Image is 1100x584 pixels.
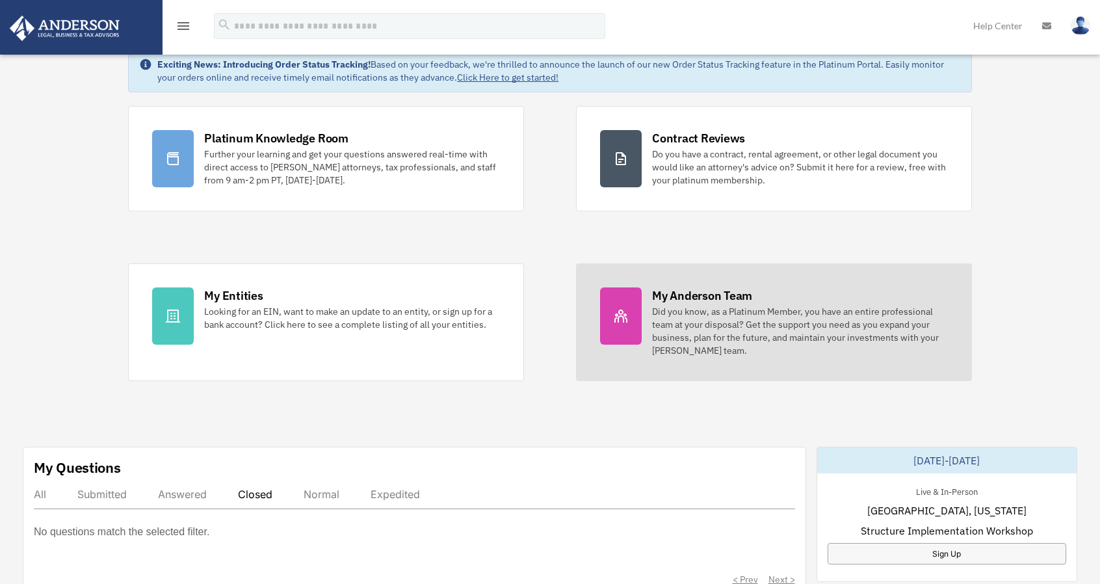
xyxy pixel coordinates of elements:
img: User Pic [1071,16,1090,35]
div: Submitted [77,488,127,501]
div: Live & In-Person [906,484,988,498]
div: My Anderson Team [652,287,752,304]
a: menu [176,23,191,34]
a: My Anderson Team Did you know, as a Platinum Member, you have an entire professional team at your... [576,263,972,381]
p: No questions match the selected filter. [34,523,209,541]
a: Platinum Knowledge Room Further your learning and get your questions answered real-time with dire... [128,106,524,211]
a: Sign Up [828,543,1067,564]
div: Normal [304,488,339,501]
div: Based on your feedback, we're thrilled to announce the launch of our new Order Status Tracking fe... [157,58,961,84]
div: Contract Reviews [652,130,745,146]
div: Answered [158,488,207,501]
div: Closed [238,488,272,501]
img: Anderson Advisors Platinum Portal [6,16,124,41]
div: My Entities [204,287,263,304]
div: Further your learning and get your questions answered real-time with direct access to [PERSON_NAM... [204,148,500,187]
div: All [34,488,46,501]
div: Expedited [371,488,420,501]
div: Did you know, as a Platinum Member, you have an entire professional team at your disposal? Get th... [652,305,948,357]
div: Looking for an EIN, want to make an update to an entity, or sign up for a bank account? Click her... [204,305,500,331]
div: Do you have a contract, rental agreement, or other legal document you would like an attorney's ad... [652,148,948,187]
a: Click Here to get started! [457,72,558,83]
a: My Entities Looking for an EIN, want to make an update to an entity, or sign up for a bank accoun... [128,263,524,381]
div: [DATE]-[DATE] [817,447,1077,473]
i: menu [176,18,191,34]
div: My Questions [34,458,121,477]
i: search [217,18,231,32]
span: Structure Implementation Workshop [861,523,1033,538]
div: Platinum Knowledge Room [204,130,348,146]
a: Contract Reviews Do you have a contract, rental agreement, or other legal document you would like... [576,106,972,211]
span: [GEOGRAPHIC_DATA], [US_STATE] [867,503,1027,518]
strong: Exciting News: Introducing Order Status Tracking! [157,59,371,70]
